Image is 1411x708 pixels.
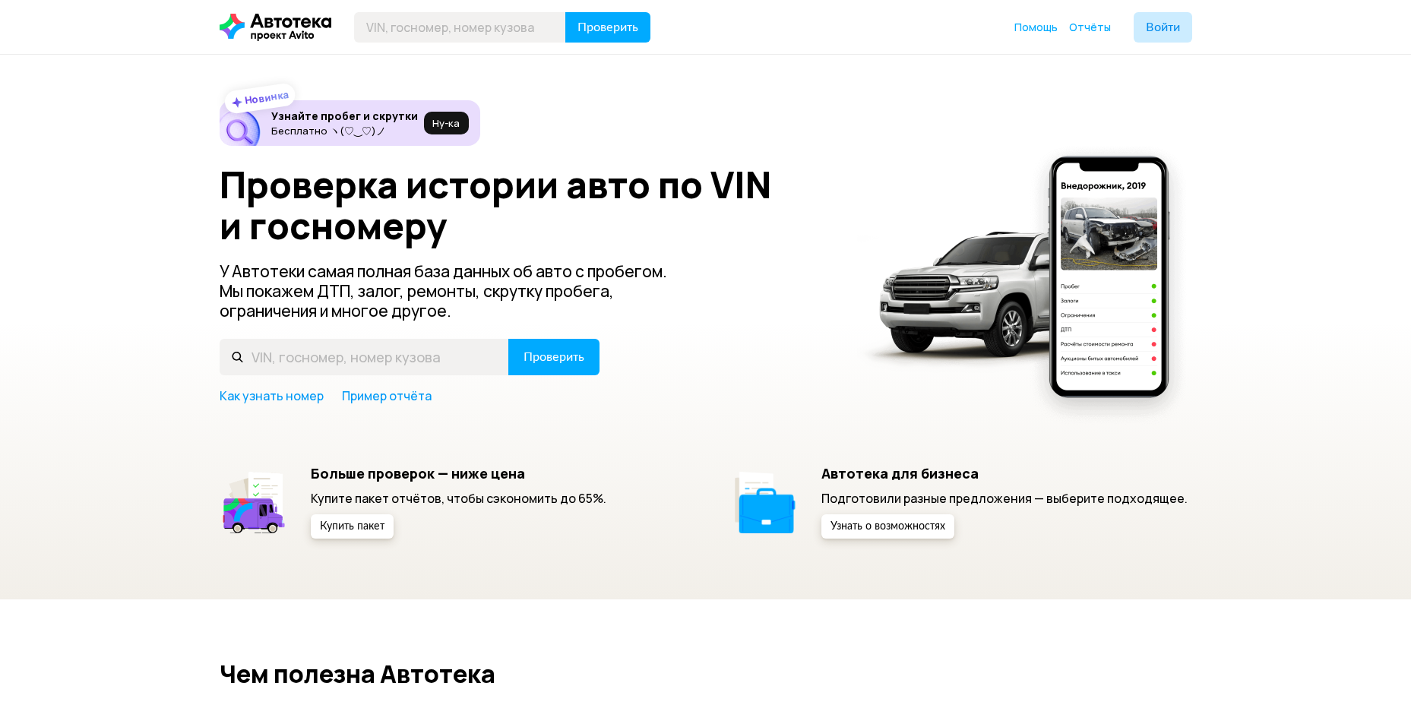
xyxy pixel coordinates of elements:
span: Проверить [577,21,638,33]
input: VIN, госномер, номер кузова [220,339,509,375]
button: Войти [1134,12,1192,43]
h5: Больше проверок — ниже цена [311,465,606,482]
button: Купить пакет [311,514,394,539]
button: Проверить [565,12,650,43]
span: Узнать о возможностях [830,521,945,532]
h2: Чем полезна Автотека [220,660,1192,687]
input: VIN, госномер, номер кузова [354,12,566,43]
span: Помощь [1014,20,1058,34]
h5: Автотека для бизнеса [821,465,1188,482]
p: Подготовили разные предложения — выберите подходящее. [821,490,1188,507]
a: Пример отчёта [342,387,432,404]
span: Ну‑ка [432,117,460,129]
button: Узнать о возможностях [821,514,954,539]
a: Как узнать номер [220,387,324,404]
span: Купить пакет [320,521,384,532]
a: Помощь [1014,20,1058,35]
button: Проверить [508,339,600,375]
p: Купите пакет отчётов, чтобы сэкономить до 65%. [311,490,606,507]
h1: Проверка истории авто по VIN и госномеру [220,164,837,246]
span: Проверить [524,351,584,363]
p: Бесплатно ヽ(♡‿♡)ノ [271,125,418,137]
span: Войти [1146,21,1180,33]
strong: Новинка [243,87,289,107]
p: У Автотеки самая полная база данных об авто с пробегом. Мы покажем ДТП, залог, ремонты, скрутку п... [220,261,692,321]
h6: Узнайте пробег и скрутки [271,109,418,123]
span: Отчёты [1069,20,1111,34]
a: Отчёты [1069,20,1111,35]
